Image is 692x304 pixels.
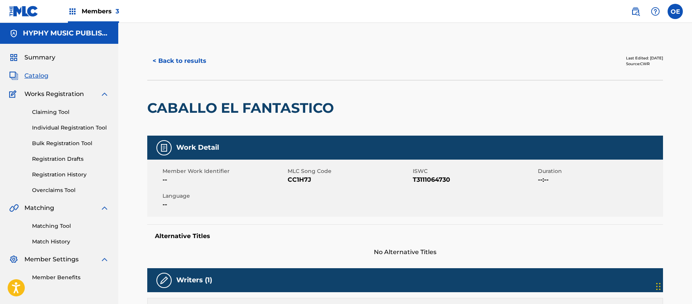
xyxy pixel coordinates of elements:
h5: Alternative Titles [155,232,655,240]
a: Overclaims Tool [32,186,109,194]
h5: HYPHY MUSIC PUBLISHING INC [23,29,109,38]
span: T3111064730 [413,175,536,184]
span: ISWC [413,167,536,175]
span: 3 [116,8,119,15]
img: expand [100,90,109,99]
a: Registration Drafts [32,155,109,163]
img: Top Rightsholders [68,7,77,16]
span: Duration [538,167,661,175]
h2: CABALLO EL FANTASTICO [147,99,338,117]
span: Member Settings [24,255,79,264]
span: Catalog [24,71,48,80]
a: Matching Tool [32,222,109,230]
img: Summary [9,53,18,62]
div: User Menu [668,4,683,19]
a: SummarySummary [9,53,55,62]
div: Help [648,4,663,19]
button: < Back to results [147,51,212,70]
a: Bulk Registration Tool [32,139,109,147]
span: Works Registration [24,90,84,99]
a: Claiming Tool [32,108,109,116]
span: Members [82,7,119,16]
img: expand [100,255,109,264]
span: CC1H7J [288,175,411,184]
img: Works Registration [9,90,19,99]
div: Last Edited: [DATE] [626,55,663,61]
h5: Writers (1) [176,276,212,285]
img: Catalog [9,71,18,80]
div: Source: CWR [626,61,663,67]
span: -- [163,175,286,184]
img: help [651,7,660,16]
h5: Work Detail [176,143,219,152]
a: Individual Registration Tool [32,124,109,132]
img: MLC Logo [9,6,39,17]
img: Writers [159,276,169,285]
img: Member Settings [9,255,18,264]
img: Work Detail [159,143,169,152]
a: Match History [32,238,109,246]
a: CatalogCatalog [9,71,48,80]
img: search [631,7,640,16]
span: Member Work Identifier [163,167,286,175]
iframe: Resource Center [671,194,692,255]
span: MLC Song Code [288,167,411,175]
a: Member Benefits [32,274,109,282]
a: Public Search [628,4,643,19]
span: No Alternative Titles [147,248,663,257]
iframe: Chat Widget [654,267,692,304]
span: --:-- [538,175,661,184]
span: Matching [24,203,54,213]
img: Matching [9,203,19,213]
a: Registration History [32,171,109,179]
span: Summary [24,53,55,62]
img: Accounts [9,29,18,38]
img: expand [100,203,109,213]
div: Drag [656,275,661,298]
span: Language [163,192,286,200]
span: -- [163,200,286,209]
